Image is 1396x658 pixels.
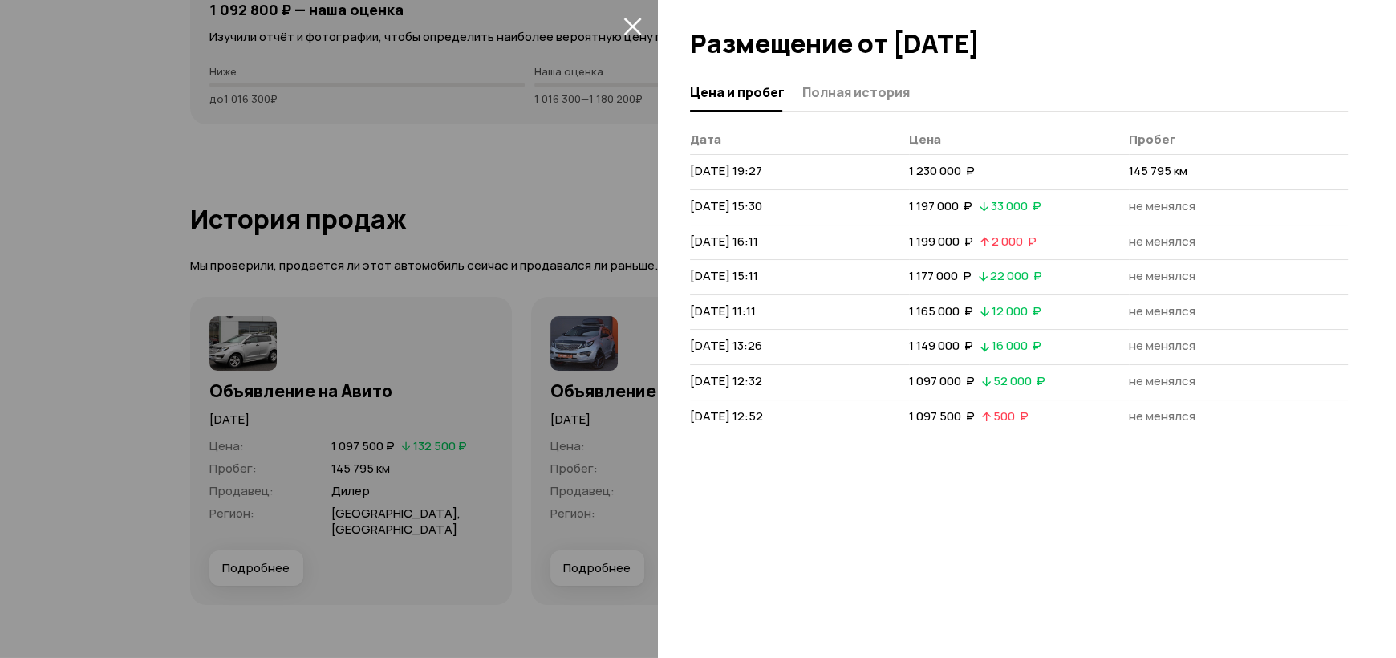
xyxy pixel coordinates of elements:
[909,408,975,424] span: 1 097 500 ₽
[909,372,975,389] span: 1 097 000 ₽
[690,197,762,214] span: [DATE] 15:30
[1129,303,1195,319] span: не менялся
[990,267,1042,284] span: 22 000 ₽
[690,408,763,424] span: [DATE] 12:52
[992,233,1037,250] span: 2 000 ₽
[1129,267,1195,284] span: не менялся
[993,372,1045,389] span: 52 000 ₽
[909,337,973,354] span: 1 149 000 ₽
[909,131,941,148] span: Цена
[909,233,973,250] span: 1 199 000 ₽
[992,303,1041,319] span: 12 000 ₽
[619,13,645,39] button: закрыть
[909,197,972,214] span: 1 197 000 ₽
[690,233,758,250] span: [DATE] 16:11
[1129,131,1176,148] span: Пробег
[993,408,1029,424] span: 500 ₽
[690,267,758,284] span: [DATE] 15:11
[1129,162,1187,179] span: 145 795 км
[909,303,973,319] span: 1 165 000 ₽
[1129,197,1195,214] span: не менялся
[1129,233,1195,250] span: не менялся
[991,197,1041,214] span: 33 000 ₽
[690,303,756,319] span: [DATE] 11:11
[690,131,721,148] span: Дата
[690,84,785,100] span: Цена и пробег
[802,84,910,100] span: Полная история
[992,337,1041,354] span: 16 000 ₽
[690,162,762,179] span: [DATE] 19:27
[909,267,972,284] span: 1 177 000 ₽
[690,337,762,354] span: [DATE] 13:26
[909,162,975,179] span: 1 230 000 ₽
[1129,337,1195,354] span: не менялся
[690,372,762,389] span: [DATE] 12:32
[1129,372,1195,389] span: не менялся
[1129,408,1195,424] span: не менялся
